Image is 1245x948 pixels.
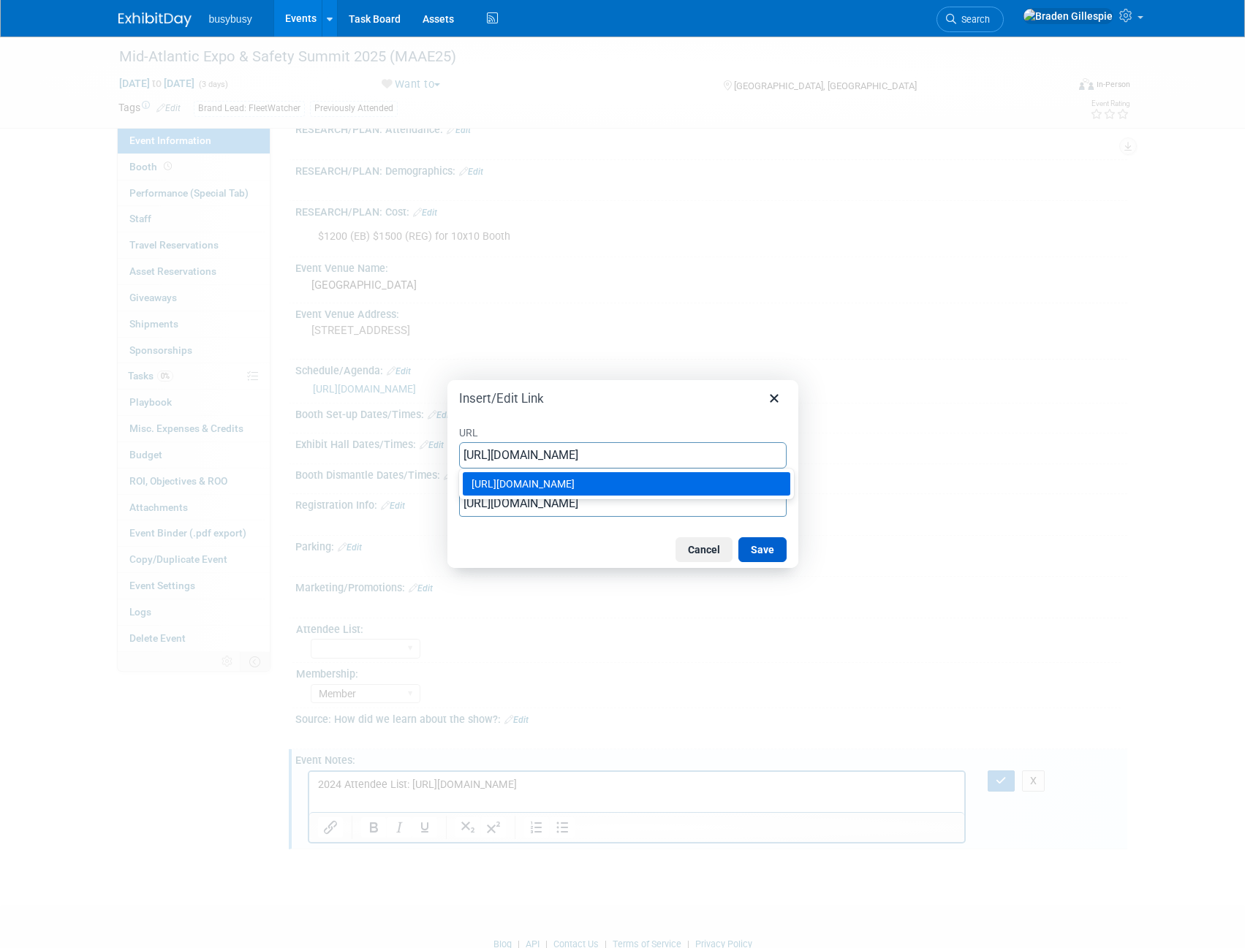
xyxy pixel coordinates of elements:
h1: Insert/Edit Link [459,390,544,406]
span: Search [956,14,990,25]
div: https://midatlanticasphaltexpo.com/wp-content/uploads/2025/08/attendeeEX.2024.pdf [463,472,790,496]
img: ExhibitDay [118,12,192,27]
span: busybusy [209,13,252,25]
button: Save [738,537,787,562]
button: Cancel [676,537,733,562]
body: Rich Text Area. Press ALT-0 for help. [8,6,648,20]
img: Braden Gillespie [1023,8,1113,24]
a: Search [936,7,1004,32]
button: Close [762,386,787,411]
label: URL [459,422,787,441]
p: 2024 Attendee List: [URL][DOMAIN_NAME] [9,6,648,20]
div: [URL][DOMAIN_NAME] [472,475,784,493]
